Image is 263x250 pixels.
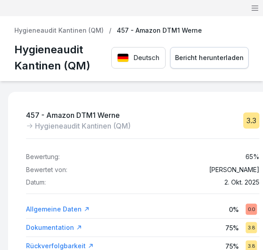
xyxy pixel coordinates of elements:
img: Deutsch [117,53,129,62]
a: Dokumentation [26,223,82,232]
p: Bewertung: [26,153,60,161]
div: 3.3 [243,112,259,129]
p: / [109,27,111,34]
p: [PERSON_NAME] [209,166,259,174]
p: Deutsch [133,53,159,63]
div: 3.8 [245,222,257,233]
p: 75 % [225,223,239,233]
div: Bericht herunterladen [175,53,244,63]
p: Datum: [26,179,46,186]
p: 65 % [245,153,259,161]
p: Bewertet von: [26,166,67,174]
div: 0.0 [245,204,257,215]
a: Allgemeine Daten [26,205,90,214]
p: 457 - Amazon DTM1 Werne [26,110,131,121]
p: 2. Okt. 2025 [224,179,259,186]
p: 0 % [229,205,239,214]
a: Hygieneaudit Kantinen (QM) [14,27,104,34]
button: Bericht herunterladen [170,47,249,69]
button: Language [111,47,166,69]
p: Hygieneaudit Kantinen (QM) [35,121,131,131]
p: 457 - Amazon DTM1 Werne [117,27,202,34]
p: Hygieneaudit Kantinen (QM) [14,42,107,74]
